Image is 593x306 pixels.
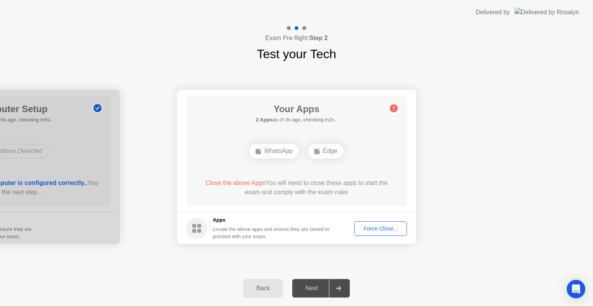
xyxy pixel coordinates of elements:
b: 2 Apps [256,117,273,123]
button: Back [243,279,283,298]
h5: as of 3s ago, checking in2s.. [256,116,337,124]
span: Close the above Apps [205,180,266,186]
div: You will need to close these apps to start the exam and comply with the exam rules [197,178,396,197]
button: Force Close... [354,221,407,236]
div: Locate the above apps and ensure they are closed to proceed with your exam. [213,225,330,240]
div: Back [246,285,281,292]
h1: Test your Tech [257,45,336,63]
img: Delivered by Rosalyn [515,8,579,17]
h1: Your Apps [256,102,337,116]
button: Next [292,279,350,298]
div: Next [295,285,329,292]
b: Step 2 [309,35,328,41]
h4: Exam Pre-flight: [265,34,328,43]
div: Force Close... [357,225,404,232]
h5: Apps [213,216,330,224]
div: Edge [308,144,343,158]
div: Delivered by [476,8,510,17]
div: WhatsApp [249,144,299,158]
div: Open Intercom Messenger [567,280,585,298]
